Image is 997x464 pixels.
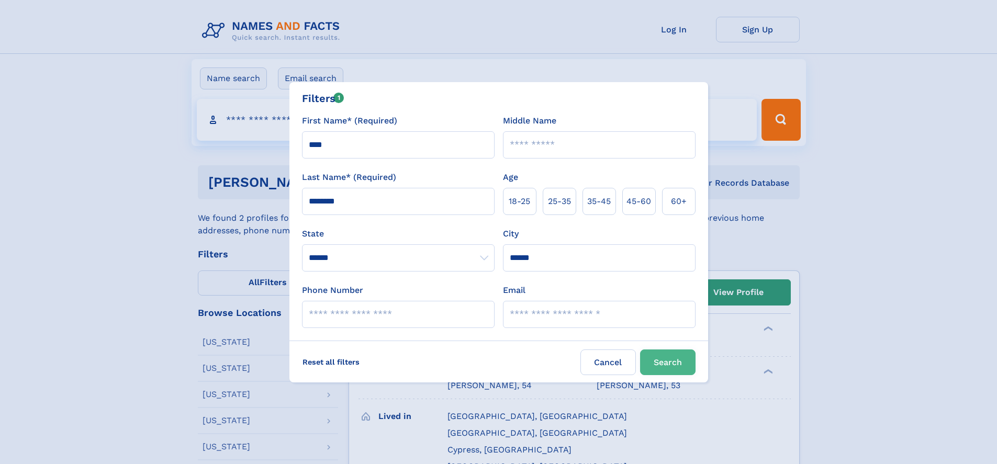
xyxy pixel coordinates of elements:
[509,195,530,208] span: 18‑25
[302,228,495,240] label: State
[640,349,696,375] button: Search
[302,90,344,106] div: Filters
[302,171,396,184] label: Last Name* (Required)
[548,195,571,208] span: 25‑35
[587,195,611,208] span: 35‑45
[580,349,636,375] label: Cancel
[302,115,397,127] label: First Name* (Required)
[302,284,363,297] label: Phone Number
[503,284,525,297] label: Email
[671,195,687,208] span: 60+
[626,195,651,208] span: 45‑60
[503,171,518,184] label: Age
[296,349,366,375] label: Reset all filters
[503,228,519,240] label: City
[503,115,556,127] label: Middle Name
